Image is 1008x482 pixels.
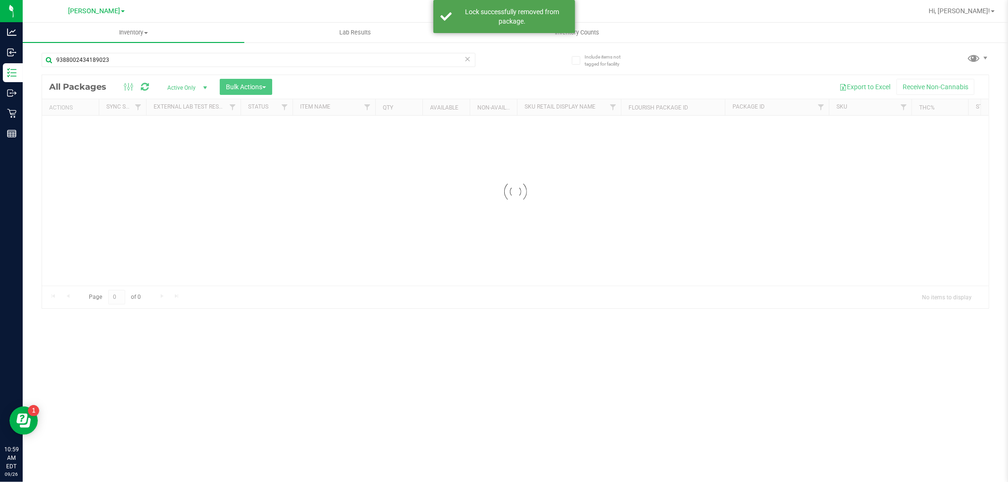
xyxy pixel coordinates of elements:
[466,23,688,42] a: Inventory Counts
[23,23,244,42] a: Inventory
[4,471,18,478] p: 09/26
[7,27,17,37] inline-svg: Analytics
[23,28,244,37] span: Inventory
[7,68,17,77] inline-svg: Inventory
[28,405,39,416] iframe: Resource center unread badge
[7,129,17,138] inline-svg: Reports
[327,28,384,37] span: Lab Results
[244,23,466,42] a: Lab Results
[42,53,475,67] input: Search Package ID, Item Name, SKU, Lot or Part Number...
[7,48,17,57] inline-svg: Inbound
[7,88,17,98] inline-svg: Outbound
[585,53,632,68] span: Include items not tagged for facility
[7,109,17,118] inline-svg: Retail
[465,53,471,65] span: Clear
[542,28,612,37] span: Inventory Counts
[9,406,38,435] iframe: Resource center
[457,7,568,26] div: Lock successfully removed from package.
[4,445,18,471] p: 10:59 AM EDT
[68,7,120,15] span: [PERSON_NAME]
[929,7,990,15] span: Hi, [PERSON_NAME]!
